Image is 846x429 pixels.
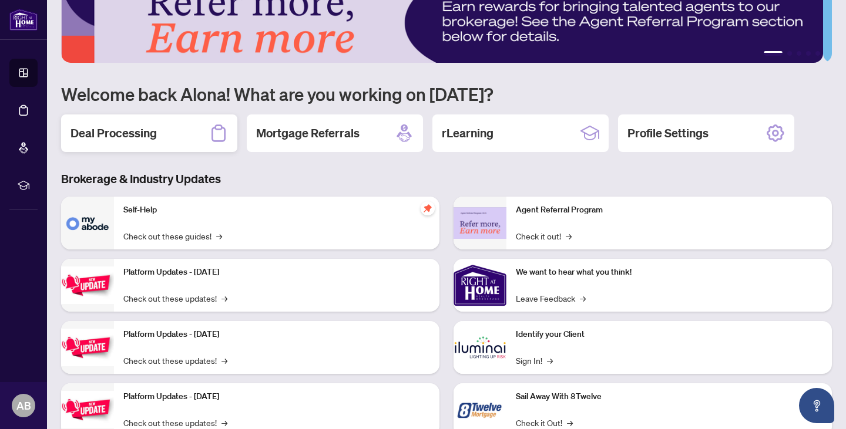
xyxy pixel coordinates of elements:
[764,51,783,56] button: 1
[627,125,709,141] h2: Profile Settings
[516,229,572,242] a: Check it out!→
[123,416,227,429] a: Check out these updates!→
[216,229,222,242] span: →
[454,321,506,374] img: Identify your Client
[61,171,832,187] h3: Brokerage & Industry Updates
[9,9,38,31] img: logo
[442,125,493,141] h2: rLearning
[454,259,506,312] img: We want to hear what you think!
[221,416,227,429] span: →
[70,125,157,141] h2: Deal Processing
[567,416,573,429] span: →
[61,391,114,428] img: Platform Updates - June 23, 2025
[123,204,430,217] p: Self-Help
[516,328,822,341] p: Identify your Client
[61,266,114,303] img: Platform Updates - July 21, 2025
[61,329,114,366] img: Platform Updates - July 8, 2025
[123,266,430,279] p: Platform Updates - [DATE]
[16,397,31,414] span: AB
[516,204,822,217] p: Agent Referral Program
[123,292,227,305] a: Check out these updates!→
[516,292,586,305] a: Leave Feedback→
[806,51,811,56] button: 4
[815,51,820,56] button: 5
[221,354,227,367] span: →
[797,51,801,56] button: 3
[787,51,792,56] button: 2
[566,229,572,242] span: →
[799,388,834,423] button: Open asap
[123,229,222,242] a: Check out these guides!→
[123,390,430,403] p: Platform Updates - [DATE]
[256,125,360,141] h2: Mortgage Referrals
[123,328,430,341] p: Platform Updates - [DATE]
[454,207,506,239] img: Agent Referral Program
[547,354,553,367] span: →
[516,390,822,403] p: Sail Away With 8Twelve
[61,83,832,105] h1: Welcome back Alona! What are you working on [DATE]?
[221,292,227,305] span: →
[516,354,553,367] a: Sign In!→
[421,201,435,215] span: pushpin
[61,197,114,249] img: Self-Help
[516,416,573,429] a: Check it Out!→
[580,292,586,305] span: →
[123,354,227,367] a: Check out these updates!→
[516,266,822,279] p: We want to hear what you think!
